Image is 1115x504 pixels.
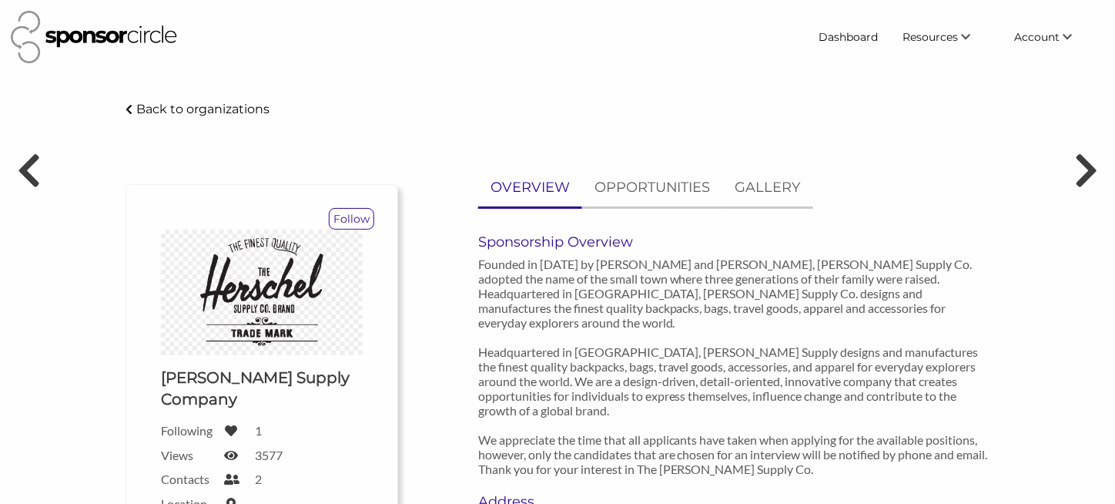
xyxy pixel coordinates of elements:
[594,176,711,199] p: OPPORTUNITIES
[255,423,262,438] label: 1
[161,472,215,486] label: Contacts
[1003,23,1104,51] li: Account
[478,257,989,476] p: Founded in [DATE] by [PERSON_NAME] and [PERSON_NAME], [PERSON_NAME] Supply Co. adopted the name o...
[478,234,989,250] h6: Sponsorship Overview
[255,448,283,462] label: 3577
[11,11,177,63] img: Sponsor Circle Logo
[1015,30,1060,44] span: Account
[161,367,363,410] h1: [PERSON_NAME] Supply Company
[255,472,262,486] label: 2
[161,423,215,438] label: Following
[330,209,373,229] p: Follow
[903,30,959,44] span: Resources
[735,176,801,199] p: GALLERY
[491,176,570,199] p: OVERVIEW
[161,448,215,462] label: Views
[136,102,270,116] p: Back to organizations
[891,23,1003,51] li: Resources
[161,230,363,355] img: Herschel Logo
[807,23,891,51] a: Dashboard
